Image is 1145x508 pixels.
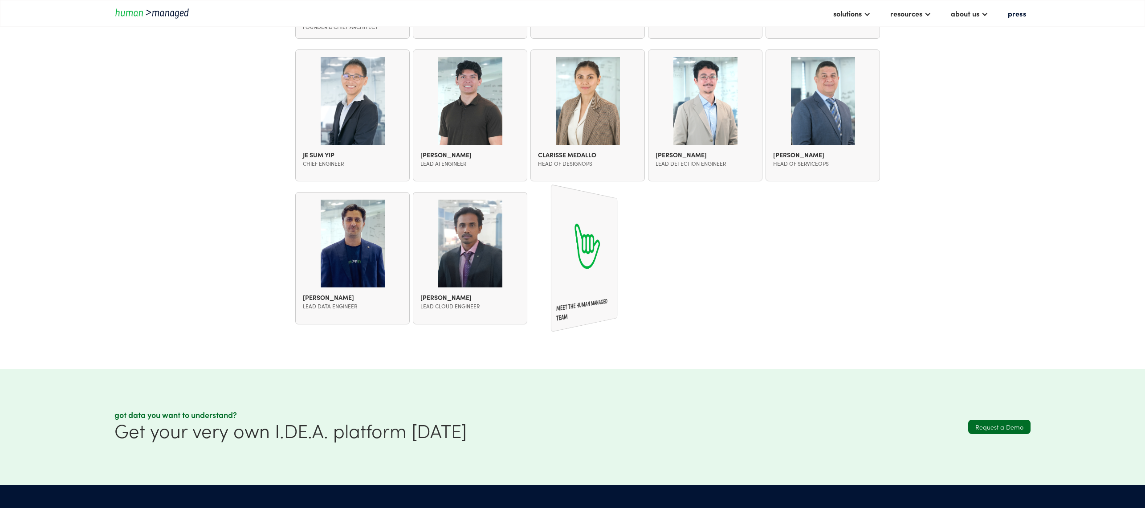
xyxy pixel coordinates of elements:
[420,150,520,159] div: [PERSON_NAME]
[420,302,520,311] div: lead cloud engineer
[303,302,402,311] div: lead data engineer
[773,150,872,159] div: [PERSON_NAME]
[946,6,993,21] div: about us
[420,159,520,168] div: Lead AI Engineer
[1003,6,1031,21] a: press
[303,293,402,302] div: [PERSON_NAME]
[420,293,520,302] div: [PERSON_NAME]
[114,7,195,19] a: home
[556,295,614,323] div: Meet the Human Managed team
[538,159,637,168] div: Head of designops
[829,6,875,21] div: solutions
[114,410,568,420] div: Got data you want to understand?
[968,420,1031,434] a: Request a Demo
[833,8,862,19] div: solutions
[303,159,402,168] div: Chief Engineer
[656,159,755,168] div: lead detection engineer
[303,150,402,159] div: Je Sum Yip
[890,8,922,19] div: resources
[656,150,755,159] div: [PERSON_NAME]
[538,150,637,159] div: Clarisse Medallo
[773,159,872,168] div: Head of ServiceOps
[886,6,936,21] div: resources
[303,22,402,31] div: Founder & Chief Architect
[114,420,568,440] h1: Get your very own I.DE.A. platform [DATE]
[951,8,979,19] div: about us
